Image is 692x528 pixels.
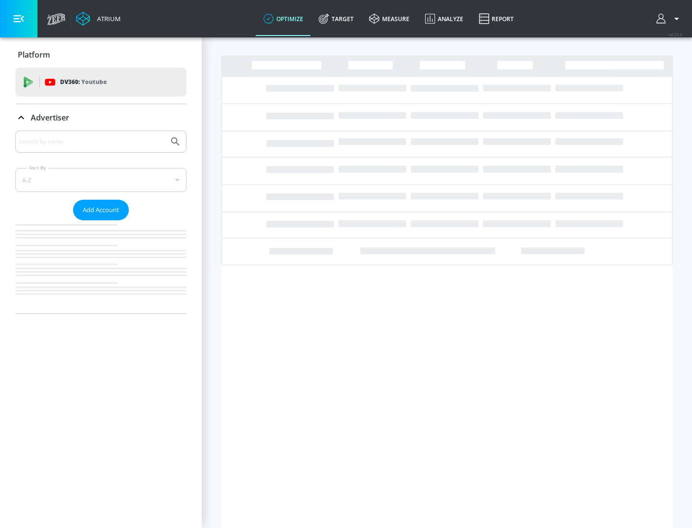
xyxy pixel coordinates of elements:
div: Atrium [93,14,121,23]
p: DV360: [60,77,107,87]
p: Youtube [81,77,107,87]
a: Atrium [76,12,121,26]
p: Platform [18,49,50,60]
div: DV360: Youtube [15,68,186,96]
div: Advertiser [15,131,186,313]
a: Analyze [417,1,471,36]
label: Sort By [27,165,48,171]
a: Report [471,1,521,36]
a: optimize [256,1,311,36]
div: A-Z [15,168,186,192]
span: v 4.32.0 [669,32,682,37]
div: Advertiser [15,104,186,131]
p: Advertiser [31,112,69,123]
a: measure [361,1,417,36]
button: Add Account [73,200,129,220]
input: Search by name [19,135,165,148]
div: Platform [15,41,186,68]
span: Add Account [83,204,119,216]
nav: list of Advertiser [15,220,186,313]
a: Target [311,1,361,36]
